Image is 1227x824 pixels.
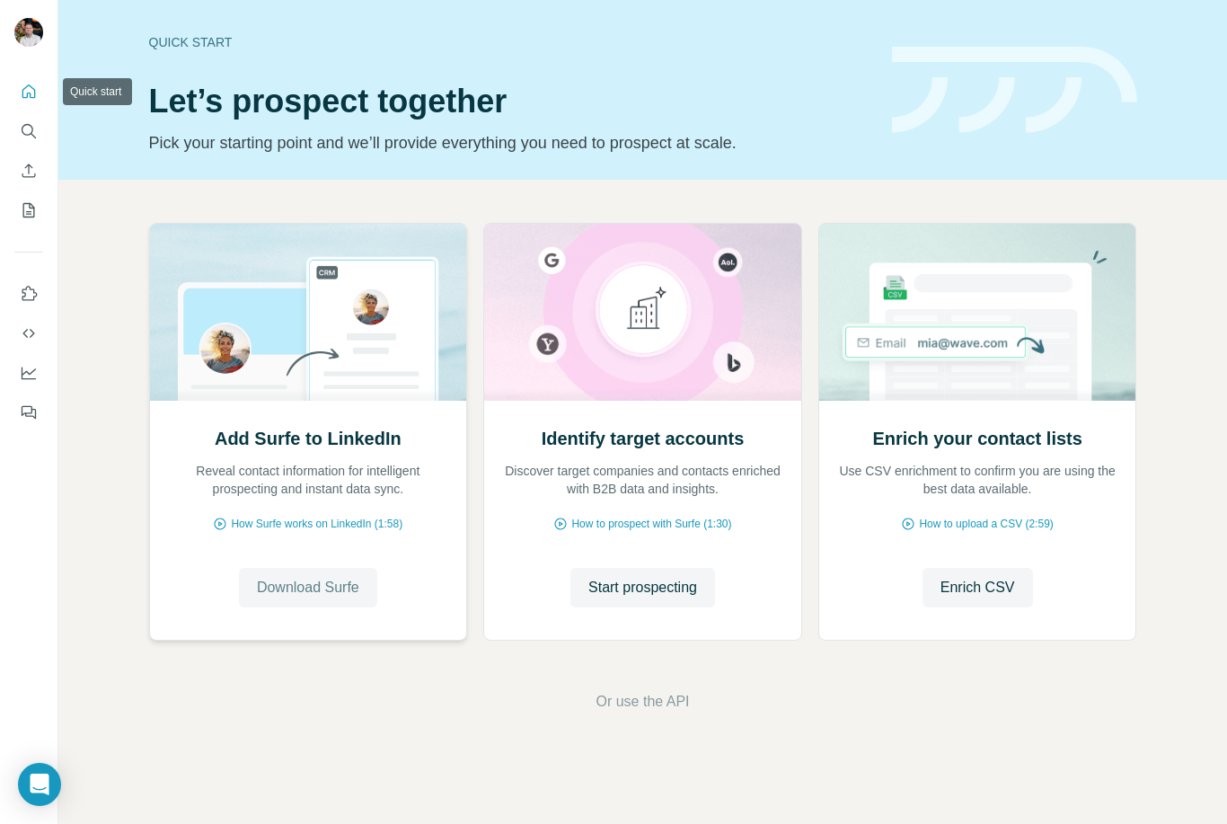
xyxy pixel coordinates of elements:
[542,426,745,451] h2: Identify target accounts
[239,568,377,607] button: Download Surfe
[483,224,802,401] img: Identify target accounts
[14,115,43,147] button: Search
[215,426,402,451] h2: Add Surfe to LinkedIn
[922,568,1033,607] button: Enrich CSV
[14,396,43,429] button: Feedback
[149,84,870,120] h1: Let’s prospect together
[14,357,43,389] button: Dashboard
[502,462,783,498] p: Discover target companies and contacts enriched with B2B data and insights.
[14,75,43,108] button: Quick start
[837,462,1118,498] p: Use CSV enrichment to confirm you are using the best data available.
[919,516,1053,532] span: How to upload a CSV (2:59)
[149,224,468,401] img: Add Surfe to LinkedIn
[570,568,715,607] button: Start prospecting
[892,47,1137,134] img: banner
[14,317,43,350] button: Use Surfe API
[149,33,870,51] div: Quick start
[588,577,697,598] span: Start prospecting
[149,130,870,155] p: Pick your starting point and we’ll provide everything you need to prospect at scale.
[18,763,61,806] div: Open Intercom Messenger
[231,516,402,532] span: How Surfe works on LinkedIn (1:58)
[818,224,1137,401] img: Enrich your contact lists
[940,577,1015,598] span: Enrich CSV
[14,278,43,310] button: Use Surfe on LinkedIn
[571,516,731,532] span: How to prospect with Surfe (1:30)
[596,691,689,713] button: Or use the API
[872,426,1081,451] h2: Enrich your contact lists
[14,18,43,47] img: Avatar
[257,577,359,598] span: Download Surfe
[14,155,43,187] button: Enrich CSV
[14,194,43,226] button: My lists
[168,462,449,498] p: Reveal contact information for intelligent prospecting and instant data sync.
